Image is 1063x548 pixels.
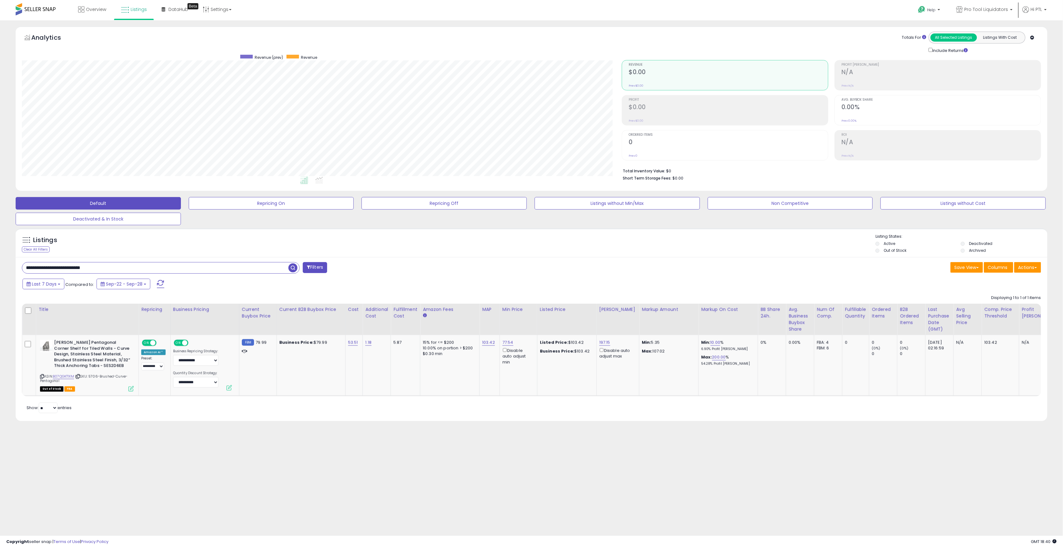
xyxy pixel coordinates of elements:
[1023,6,1047,20] a: Hi PTL
[393,340,415,345] div: 5.87
[817,306,840,319] div: Num of Comp.
[348,306,360,313] div: Cost
[599,306,636,313] div: [PERSON_NAME]
[168,6,188,13] span: DataHub
[1014,262,1041,273] button: Actions
[711,339,721,346] a: 10.00
[22,246,50,252] div: Clear All Filters
[900,340,925,345] div: 0
[701,362,753,366] p: 54.28% Profit [PERSON_NAME]
[27,405,72,411] span: Show: entries
[362,197,527,210] button: Repricing Off
[629,133,828,137] span: Ordered Items
[173,349,218,353] label: Business Repricing Strategy:
[841,104,1041,112] h2: 0.00%
[629,139,828,147] h2: 0
[629,154,637,158] small: Prev: 0
[872,306,895,319] div: Ordered Items
[969,248,986,253] label: Archived
[141,306,168,313] div: Repricing
[255,55,283,60] span: Revenue (prev)
[540,348,574,354] b: Business Price:
[708,197,873,210] button: Non Competitive
[242,339,254,346] small: FBM
[38,306,136,313] div: Title
[303,262,327,273] button: Filters
[841,63,1041,67] span: Profit [PERSON_NAME]
[699,304,758,335] th: The percentage added to the cost of goods (COGS) that forms the calculator for Min & Max prices.
[599,347,634,359] div: Disable auto adjust max
[189,197,354,210] button: Repricing On
[502,306,535,313] div: Min Price
[642,348,694,354] p: 107.02
[279,339,314,345] b: Business Price:
[965,6,1008,13] span: Pro Tool Liquidators
[187,340,197,346] span: OFF
[86,6,106,13] span: Overview
[173,306,237,313] div: Business Pricing
[872,346,881,351] small: (0%)
[841,119,856,123] small: Prev: 0.00%
[97,279,150,289] button: Sep-22 - Sep-28
[348,339,358,346] a: 53.51
[40,340,52,352] img: 31oCTOZWdEL._SL40_.jpg
[928,306,951,332] div: Last Purchase Date (GMT)
[131,6,147,13] span: Listings
[629,68,828,77] h2: $0.00
[279,340,341,345] div: $79.99
[40,386,63,392] span: All listings that are currently out of stock and unavailable for purchase on Amazon
[141,349,166,355] div: Amazon AI *
[988,264,1008,271] span: Columns
[482,339,495,346] a: 103.42
[623,167,1036,174] li: $0
[701,354,753,366] div: %
[918,6,926,13] i: Get Help
[22,279,64,289] button: Last 7 Days
[900,346,909,351] small: (0%)
[817,340,837,345] div: FBA: 4
[623,168,665,174] b: Total Inventory Value:
[482,306,497,313] div: MAP
[16,213,181,225] button: Deactivated & In Stock
[301,55,317,60] span: Revenue
[984,340,1014,345] div: 103.42
[1031,6,1042,13] span: Hi PTL
[599,339,610,346] a: 197.15
[187,3,198,9] div: Tooltip anchor
[977,33,1023,42] button: Listings With Cost
[841,98,1041,102] span: Avg. Buybox Share
[540,339,568,345] b: Listed Price:
[701,347,753,351] p: 6.90% Profit [PERSON_NAME]
[900,306,923,326] div: B2B Ordered Items
[1022,340,1057,345] div: N/A
[40,374,127,383] span: | SKU: 5706-Brushed-Curve-Pentagonal
[928,340,949,351] div: [DATE] 02:16:59
[956,306,979,326] div: Avg Selling Price
[16,197,181,210] button: Default
[642,348,653,354] strong: Max:
[872,351,897,357] div: 0
[701,306,755,313] div: Markup on Cost
[423,345,475,351] div: 10.00% on portion > $200
[173,371,218,375] label: Quantity Discount Strategy:
[40,340,134,391] div: ASIN:
[701,340,753,351] div: %
[54,340,130,370] b: [PERSON_NAME] Pentagonal Corner Shelf for Tiled Walls - Curve Design, Stainless Steel Material, B...
[423,351,475,357] div: $0.30 min
[913,1,946,20] a: Help
[256,339,267,345] span: 79.99
[1022,306,1059,319] div: Profit [PERSON_NAME]
[64,386,75,392] span: FBA
[623,175,671,181] b: Short Term Storage Fees:
[365,306,388,319] div: Additional Cost
[881,197,1046,210] button: Listings without Cost
[141,356,166,370] div: Preset:
[712,354,726,360] a: 200.00
[540,340,592,345] div: $103.42
[142,340,150,346] span: ON
[841,84,854,88] small: Prev: N/A
[672,175,683,181] span: $0.00
[502,347,532,365] div: Disable auto adjust min
[423,340,475,345] div: 15% for <= $200
[876,234,1047,240] p: Listing States:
